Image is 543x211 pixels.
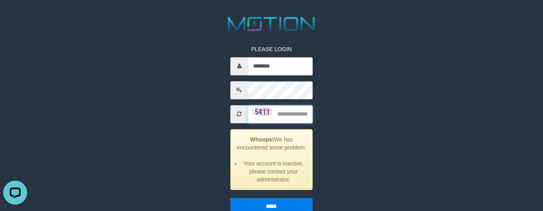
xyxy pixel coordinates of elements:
li: Your account is inactive, please contact your administrator. [241,159,307,183]
div: We has encountered some problem. [230,129,313,190]
strong: Whoops! [250,136,274,143]
img: captcha [252,108,272,116]
img: MOTION_logo.png [224,14,319,33]
p: PLEASE LOGIN [230,45,313,53]
button: Open LiveChat chat widget [3,3,27,27]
